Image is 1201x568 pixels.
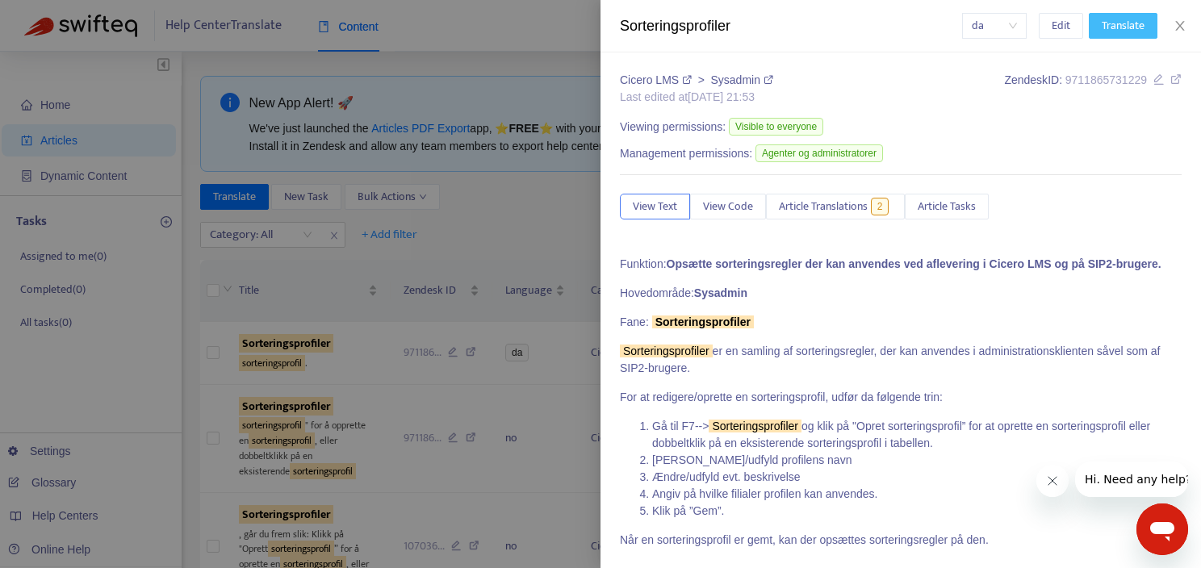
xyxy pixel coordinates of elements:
[1065,73,1147,86] span: 9711865731229
[1089,13,1157,39] button: Translate
[620,72,773,89] div: >
[1004,72,1182,106] div: Zendesk ID:
[690,194,766,219] button: View Code
[620,345,713,357] sqkw: Sorteringsprofiler
[1039,13,1083,39] button: Edit
[703,198,753,215] span: View Code
[711,73,773,86] a: Sysadmin
[620,389,1182,406] p: For at redigere/oprette en sorteringsprofil, udfør da følgende trin:
[1036,465,1069,497] iframe: Stäng meddelande
[633,198,677,215] span: View Text
[652,469,1182,486] li: Ændre/udfyld evt. beskrivelse
[10,11,116,24] span: Hi. Need any help?
[709,420,801,432] sqkw: Sorteringsprofiler
[871,198,889,215] span: 2
[755,144,883,162] span: Agenter og administratorer
[652,486,1182,503] li: Angiv på hvilke filialer profilen kan anvendes.
[1174,19,1186,32] span: close
[620,532,1182,549] p: Når en sorteringsprofil er gemt, kan der opsættes sorteringsregler på den.
[652,503,1182,520] li: Klik på ”Gem”.
[652,418,1182,452] li: Gå til F7--> og klik på "Opret sorteringsprofil” for at oprette en sorteringsprofil eller dobbelt...
[620,256,1182,273] p: Funktion:
[1169,19,1191,34] button: Close
[779,198,868,215] span: Article Translations
[694,286,747,299] strong: Sysadmin
[1102,17,1145,35] span: Translate
[667,257,1161,270] strong: Opsætte sorteringsregler der kan anvendes ved aflevering i Cicero LMS og på SIP2-brugere.
[905,194,989,219] button: Article Tasks
[1075,461,1188,497] iframe: Meddelande från företag
[620,119,726,136] span: Viewing permissions:
[620,89,773,106] div: Last edited at [DATE] 21:53
[1052,17,1070,35] span: Edit
[620,73,695,86] a: Cicero LMS
[620,285,1182,302] p: Hovedområde:
[652,452,1182,469] li: [PERSON_NAME]/udfyld profilens navn
[620,145,752,162] span: Management permissions:
[972,14,1017,38] span: da
[918,198,976,215] span: Article Tasks
[620,314,1182,331] p: Fane:
[620,194,690,219] button: View Text
[652,315,754,328] sqkw: Sorteringsprofiler
[766,194,905,219] button: Article Translations2
[620,343,1182,377] p: er en samling af sorteringsregler, der kan anvendes i administrationsklienten såvel som af SIP2-b...
[1136,503,1188,555] iframe: Knapp för att öppna meddelandefönstret
[620,15,962,37] div: Sorteringsprofiler
[729,118,823,136] span: Visible to everyone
